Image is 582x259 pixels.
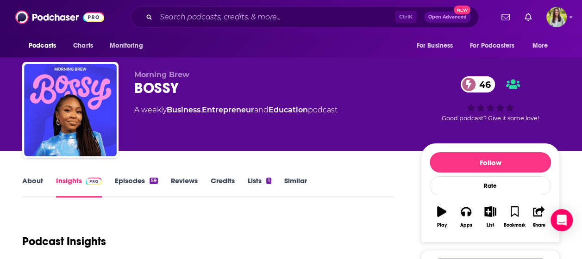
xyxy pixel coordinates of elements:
[266,178,271,184] div: 1
[470,76,495,92] span: 46
[504,222,526,228] div: Bookmark
[454,200,478,234] button: Apps
[156,10,395,25] input: Search podcasts, credits, & more...
[526,37,560,55] button: open menu
[24,64,117,156] img: BOSSY
[67,37,99,55] a: Charts
[546,7,567,27] button: Show profile menu
[502,200,526,234] button: Bookmark
[546,7,567,27] img: User Profile
[428,15,467,19] span: Open Advanced
[437,222,447,228] div: Play
[150,178,158,184] div: 59
[395,11,417,23] span: Ctrl K
[171,176,198,197] a: Reviews
[460,222,472,228] div: Apps
[248,176,271,197] a: Lists1
[470,39,514,52] span: For Podcasters
[115,176,158,197] a: Episodes59
[421,70,560,128] div: 46Good podcast? Give it some love!
[134,105,338,116] div: A weekly podcast
[29,39,56,52] span: Podcasts
[110,39,143,52] span: Monitoring
[416,39,453,52] span: For Business
[86,178,102,185] img: Podchaser Pro
[532,222,545,228] div: Share
[498,9,513,25] a: Show notifications dropdown
[22,37,68,55] button: open menu
[103,37,155,55] button: open menu
[202,105,254,114] a: Entrepreneur
[430,200,454,234] button: Play
[211,176,235,197] a: Credits
[254,105,269,114] span: and
[527,200,551,234] button: Share
[546,7,567,27] span: Logged in as meaghanyoungblood
[442,115,539,122] span: Good podcast? Give it some love!
[56,176,102,197] a: InsightsPodchaser Pro
[461,76,495,92] a: 46
[430,152,551,173] button: Follow
[73,39,93,52] span: Charts
[15,8,104,26] img: Podchaser - Follow, Share and Rate Podcasts
[167,105,200,114] a: Business
[487,222,494,228] div: List
[430,176,551,195] div: Rate
[551,209,573,231] div: Open Intercom Messenger
[131,6,479,28] div: Search podcasts, credits, & more...
[464,37,528,55] button: open menu
[22,234,106,248] h1: Podcast Insights
[532,39,548,52] span: More
[478,200,502,234] button: List
[269,105,308,114] a: Education
[454,6,470,14] span: New
[424,12,471,23] button: Open AdvancedNew
[410,37,464,55] button: open menu
[284,176,307,197] a: Similar
[521,9,535,25] a: Show notifications dropdown
[200,105,202,114] span: ,
[22,176,43,197] a: About
[134,70,189,79] span: Morning Brew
